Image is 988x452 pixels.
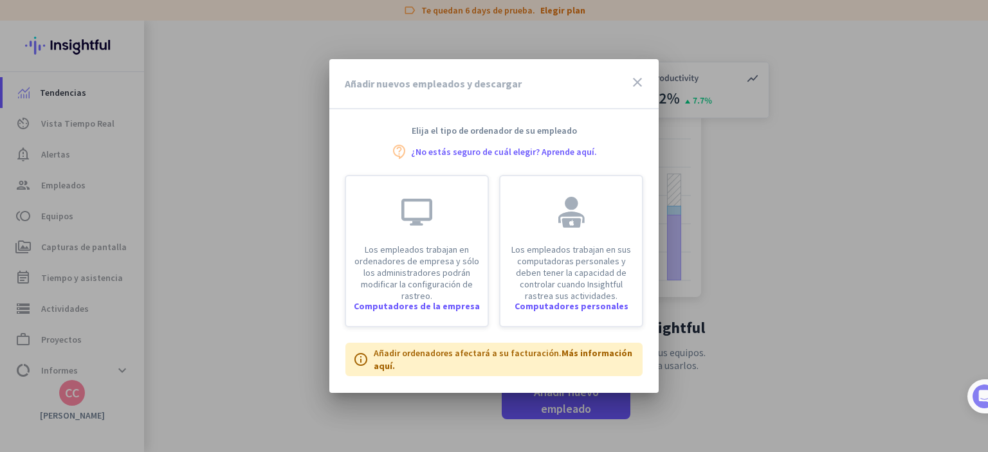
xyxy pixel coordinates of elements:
a: ¿No estás seguro de cuál elegir? Aprende aquí. [411,147,597,156]
div: Computadores de la empresa [346,302,488,311]
h4: Elija el tipo de ordenador de su empleado [329,125,659,136]
i: info [353,352,369,367]
p: Los empleados trabajan en ordenadores de empresa y sólo los administradores podrán modificar la c... [354,244,480,302]
div: Computadores personales [500,302,642,311]
i: close [630,75,645,90]
i: contact_support [392,144,407,159]
h3: Añadir nuevos empleados y descargar [345,78,522,89]
p: Añadir ordenadores afectará a su facturación. [374,347,635,372]
p: Los empleados trabajan en sus computadoras personales y deben tener la capacidad de controlar cua... [508,244,634,302]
